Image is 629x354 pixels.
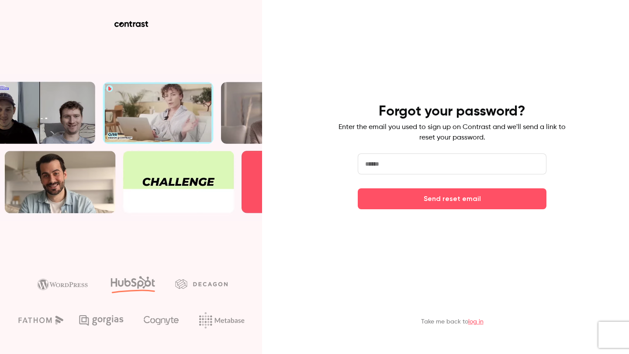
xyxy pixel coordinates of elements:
[339,122,566,143] p: Enter the email you used to sign up on Contrast and we'll send a link to reset your password.
[358,188,546,209] button: Send reset email
[175,279,228,289] img: decagon
[379,103,525,120] h4: Forgot your password?
[468,319,484,325] a: log in
[421,317,484,326] p: Take me back to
